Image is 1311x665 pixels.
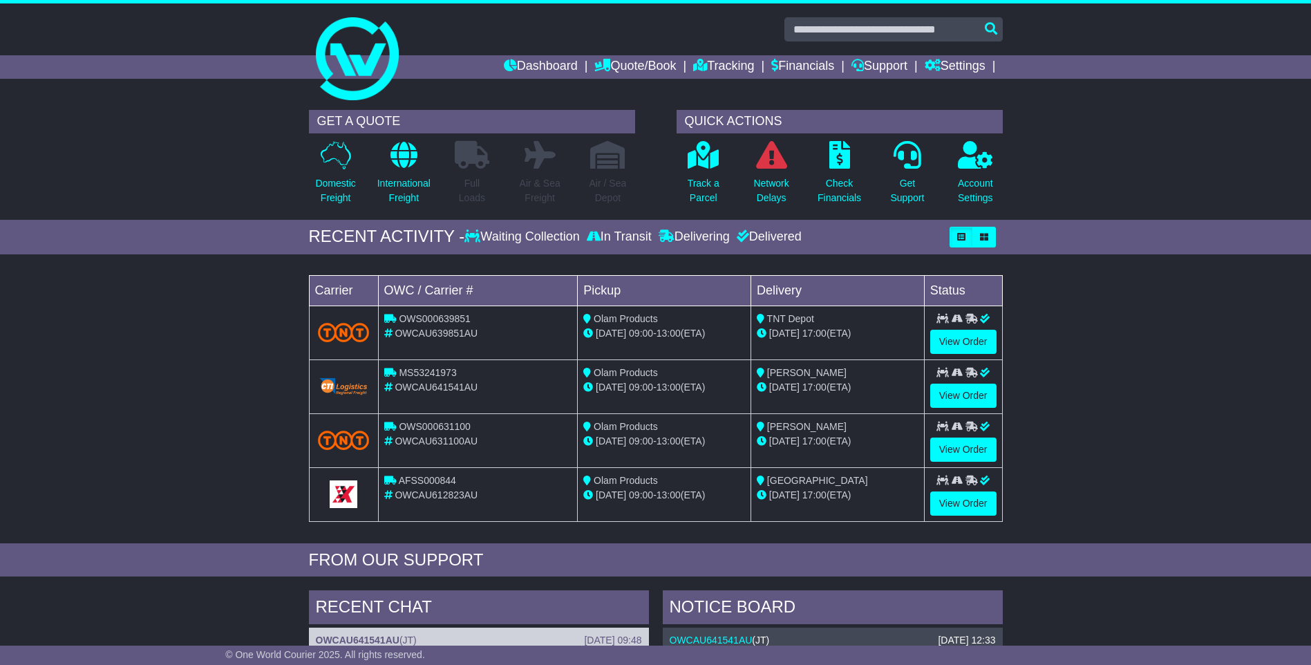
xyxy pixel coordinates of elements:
p: Air & Sea Freight [520,176,560,205]
span: Olam Products [594,313,658,324]
p: International Freight [377,176,431,205]
a: View Order [930,491,997,516]
a: Financials [771,55,834,79]
a: GetSupport [889,140,925,213]
span: [DATE] [596,435,626,447]
span: JT [755,635,766,646]
span: [DATE] [596,382,626,393]
a: Quote/Book [594,55,676,79]
img: GetCarrierServiceLogo [318,377,370,396]
span: 09:00 [629,328,653,339]
td: OWC / Carrier # [378,275,578,306]
span: TNT Depot [767,313,814,324]
div: Delivering [655,230,733,245]
span: © One World Courier 2025. All rights reserved. [225,649,425,660]
p: Domestic Freight [315,176,355,205]
div: - (ETA) [583,380,745,395]
span: 17:00 [802,328,827,339]
span: JT [403,635,414,646]
span: 09:00 [629,382,653,393]
span: OWS000639851 [399,313,471,324]
span: [DATE] [596,489,626,500]
div: QUICK ACTIONS [677,110,1003,133]
a: Tracking [693,55,754,79]
span: OWS000631100 [399,421,471,432]
span: OWCAU641541AU [395,382,478,393]
div: [DATE] 09:48 [584,635,641,646]
div: FROM OUR SUPPORT [309,550,1003,570]
a: View Order [930,384,997,408]
a: OWCAU641541AU [316,635,399,646]
span: 17:00 [802,435,827,447]
span: Olam Products [594,367,658,378]
a: DomesticFreight [314,140,356,213]
div: (ETA) [757,380,918,395]
span: OWCAU612823AU [395,489,478,500]
p: Account Settings [958,176,993,205]
p: Track a Parcel [688,176,719,205]
td: Carrier [309,275,378,306]
p: Air / Sea Depot [590,176,627,205]
span: 17:00 [802,382,827,393]
div: RECENT CHAT [309,590,649,628]
span: Olam Products [594,475,658,486]
span: [DATE] [596,328,626,339]
div: (ETA) [757,434,918,449]
div: - (ETA) [583,434,745,449]
a: View Order [930,438,997,462]
a: Dashboard [504,55,578,79]
span: 13:00 [657,382,681,393]
div: (ETA) [757,488,918,503]
span: Olam Products [594,421,658,432]
div: - (ETA) [583,326,745,341]
a: OWCAU641541AU [670,635,753,646]
span: [DATE] [769,328,800,339]
img: TNT_Domestic.png [318,431,370,449]
span: 09:00 [629,435,653,447]
a: View Order [930,330,997,354]
div: NOTICE BOARD [663,590,1003,628]
div: GET A QUOTE [309,110,635,133]
div: Delivered [733,230,802,245]
p: Get Support [890,176,924,205]
span: MS53241973 [399,367,456,378]
span: OWCAU639851AU [395,328,478,339]
span: 09:00 [629,489,653,500]
div: Waiting Collection [464,230,583,245]
div: [DATE] 12:33 [938,635,995,646]
div: ( ) [316,635,642,646]
span: [DATE] [769,489,800,500]
div: (ETA) [757,326,918,341]
span: 13:00 [657,435,681,447]
a: NetworkDelays [753,140,789,213]
td: Status [924,275,1002,306]
img: GetCarrierServiceLogo [330,480,357,508]
div: RECENT ACTIVITY - [309,227,465,247]
span: [DATE] [769,435,800,447]
td: Delivery [751,275,924,306]
a: Settings [925,55,985,79]
a: CheckFinancials [817,140,862,213]
div: In Transit [583,230,655,245]
span: AFSS000844 [399,475,456,486]
img: TNT_Domestic.png [318,323,370,341]
p: Check Financials [818,176,861,205]
span: [PERSON_NAME] [767,367,847,378]
a: Support [851,55,907,79]
a: InternationalFreight [377,140,431,213]
td: Pickup [578,275,751,306]
a: Track aParcel [687,140,720,213]
div: - (ETA) [583,488,745,503]
span: 17:00 [802,489,827,500]
p: Full Loads [455,176,489,205]
div: ( ) [670,635,996,646]
span: 13:00 [657,328,681,339]
a: AccountSettings [957,140,994,213]
p: Network Delays [753,176,789,205]
span: [DATE] [769,382,800,393]
span: 13:00 [657,489,681,500]
span: OWCAU631100AU [395,435,478,447]
span: [PERSON_NAME] [767,421,847,432]
span: [GEOGRAPHIC_DATA] [767,475,868,486]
